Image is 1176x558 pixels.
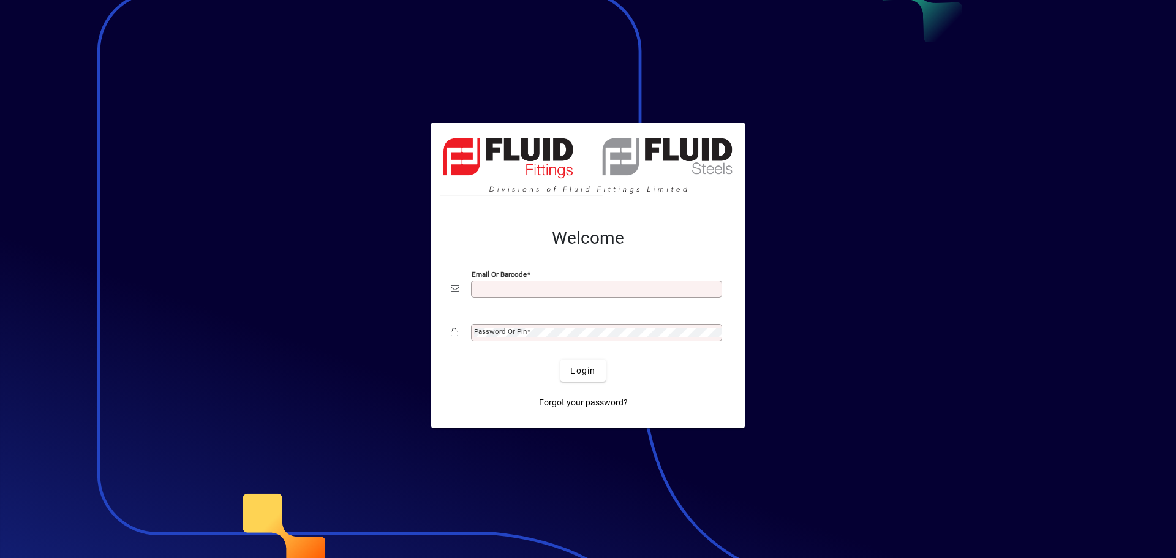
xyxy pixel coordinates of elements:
mat-label: Password or Pin [474,327,527,336]
span: Forgot your password? [539,396,628,409]
a: Forgot your password? [534,391,633,413]
mat-label: Email or Barcode [472,270,527,279]
button: Login [560,360,605,382]
h2: Welcome [451,228,725,249]
span: Login [570,364,595,377]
